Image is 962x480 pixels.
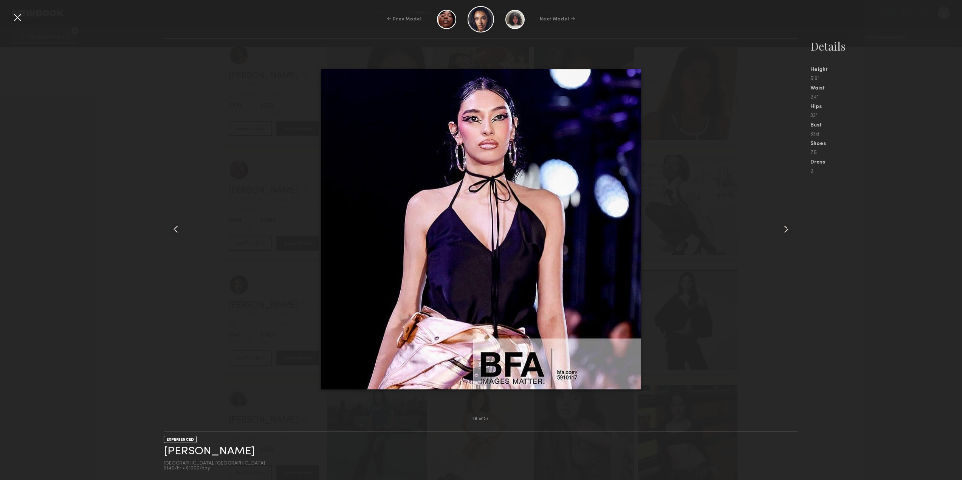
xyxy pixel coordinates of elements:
div: Waist [810,86,962,91]
div: EXPERIENCED [164,436,197,443]
div: 24" [810,95,962,100]
div: Hips [810,104,962,110]
div: Shoes [810,141,962,147]
div: Bust [810,123,962,128]
div: ← Prev Model [387,16,422,23]
div: Height [810,67,962,73]
div: 16 of 24 [473,417,489,421]
div: $140/hr • $1000/day [164,466,265,471]
a: [PERSON_NAME] [164,446,255,457]
div: Dress [810,160,962,165]
div: 5'9" [810,76,962,82]
div: Details [810,39,962,54]
div: 7.5 [810,150,962,156]
div: 2 [810,169,962,174]
div: 33d [810,132,962,137]
div: [GEOGRAPHIC_DATA], [GEOGRAPHIC_DATA] [164,461,265,466]
div: Next Model → [540,16,575,23]
div: 33" [810,113,962,119]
